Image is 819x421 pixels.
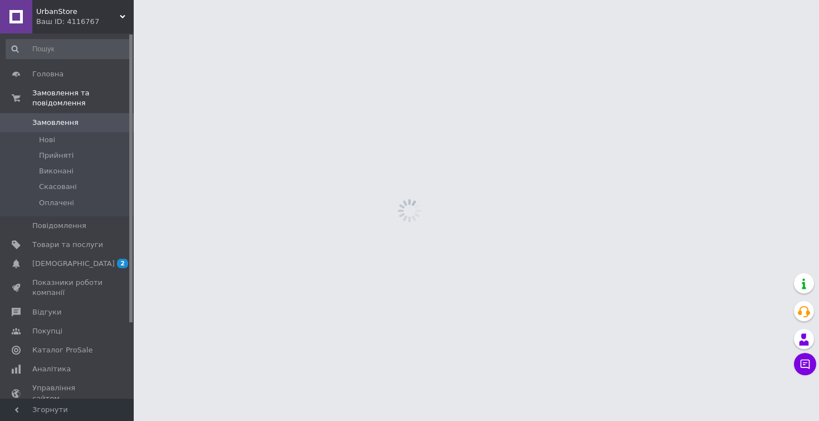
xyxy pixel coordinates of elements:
span: Показники роботи компанії [32,278,103,298]
span: Головна [32,69,64,79]
button: Чат з покупцем [794,353,816,375]
span: Аналітика [32,364,71,374]
span: Повідомлення [32,221,86,231]
span: Оплачені [39,198,74,208]
input: Пошук [6,39,131,59]
span: 2 [117,259,128,268]
span: Товари та послуги [32,240,103,250]
div: Ваш ID: 4116767 [36,17,134,27]
span: Виконані [39,166,74,176]
span: UrbanStore [36,7,120,17]
span: Відгуки [32,307,61,317]
span: Каталог ProSale [32,345,92,355]
span: Скасовані [39,182,77,192]
span: Нові [39,135,55,145]
span: Замовлення та повідомлення [32,88,134,108]
span: [DEMOGRAPHIC_DATA] [32,259,115,269]
span: Управління сайтом [32,383,103,403]
span: Прийняті [39,151,74,161]
span: Покупці [32,326,62,336]
span: Замовлення [32,118,79,128]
